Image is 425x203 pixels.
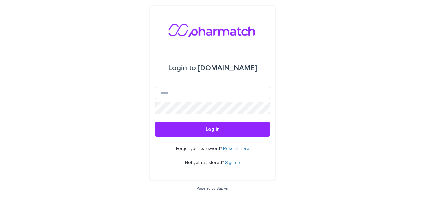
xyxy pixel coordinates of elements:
button: Log in [155,122,270,137]
span: Forgot your password? [176,146,223,151]
div: [DOMAIN_NAME] [168,59,257,77]
span: Not yet registered? [185,161,225,165]
img: nMxkRIEURaCxZB0ULbfH [168,21,257,39]
span: Login to [168,64,196,72]
a: Sign up [225,161,240,165]
span: Log in [206,127,220,132]
a: Powered By Stacker [197,186,228,190]
a: Reset it here [223,146,249,151]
